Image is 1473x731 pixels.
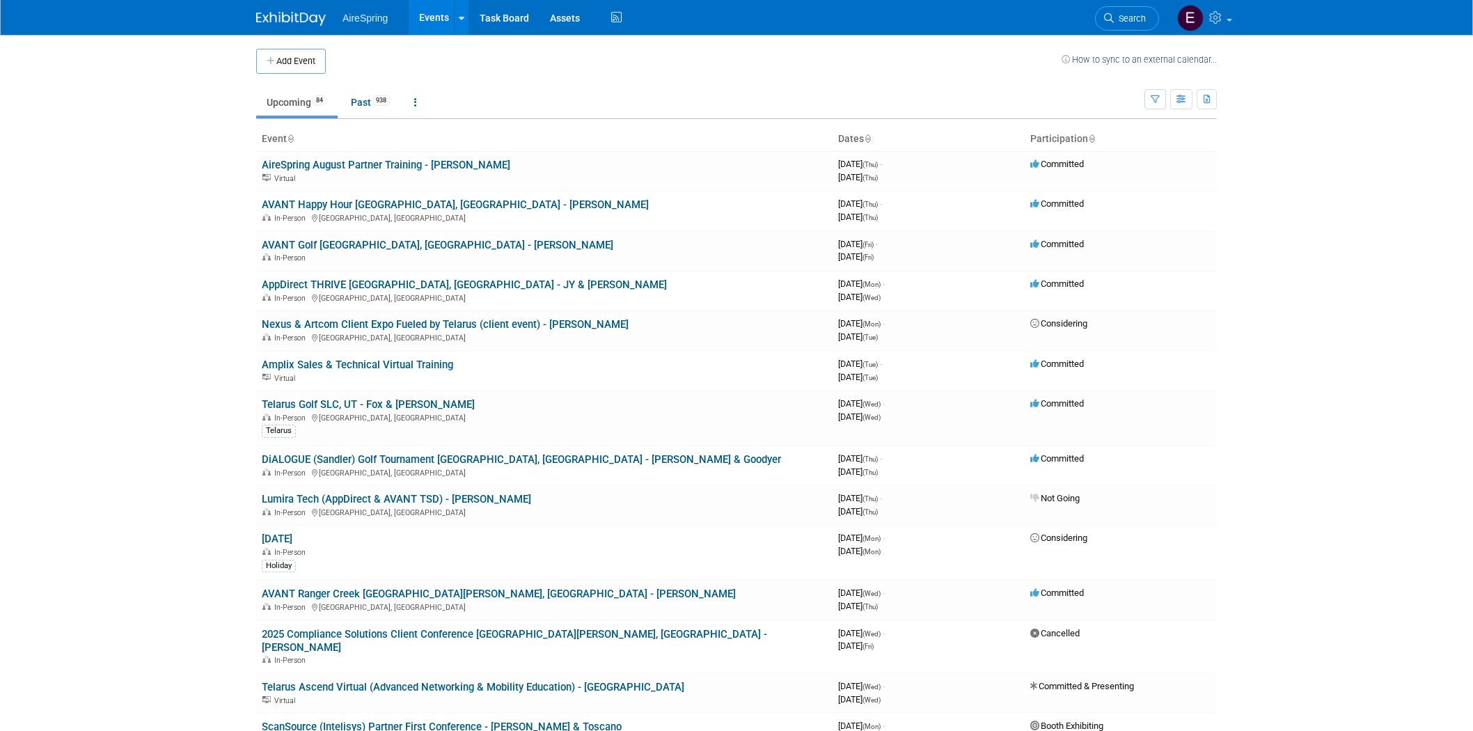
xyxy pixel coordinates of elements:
[262,603,271,610] img: In-Person Event
[262,398,475,411] a: Telarus Golf SLC, UT - Fox & [PERSON_NAME]
[274,548,310,557] span: In-Person
[262,374,271,381] img: Virtual Event
[1030,239,1084,249] span: Committed
[883,588,885,598] span: -
[838,466,878,477] span: [DATE]
[256,12,326,26] img: ExhibitDay
[838,292,881,302] span: [DATE]
[274,214,310,223] span: In-Person
[1095,6,1159,31] a: Search
[838,694,881,705] span: [DATE]
[274,174,299,183] span: Virtual
[1030,721,1103,731] span: Booth Exhibiting
[833,127,1025,151] th: Dates
[876,239,878,249] span: -
[883,318,885,329] span: -
[262,198,649,211] a: AVANT Happy Hour [GEOGRAPHIC_DATA], [GEOGRAPHIC_DATA] - [PERSON_NAME]
[883,398,885,409] span: -
[262,560,296,572] div: Holiday
[287,133,294,144] a: Sort by Event Name
[256,89,338,116] a: Upcoming84
[862,683,881,691] span: (Wed)
[1030,628,1080,638] span: Cancelled
[862,374,878,382] span: (Tue)
[880,198,882,209] span: -
[262,414,271,420] img: In-Person Event
[880,453,882,464] span: -
[838,331,878,342] span: [DATE]
[838,628,885,638] span: [DATE]
[262,212,827,223] div: [GEOGRAPHIC_DATA], [GEOGRAPHIC_DATA]
[312,95,327,106] span: 84
[862,535,881,542] span: (Mon)
[262,253,271,260] img: In-Person Event
[838,318,885,329] span: [DATE]
[274,374,299,383] span: Virtual
[262,681,684,693] a: Telarus Ascend Virtual (Advanced Networking & Mobility Education) - [GEOGRAPHIC_DATA]
[262,533,292,545] a: [DATE]
[262,359,453,371] a: Amplix Sales & Technical Virtual Training
[262,214,271,221] img: In-Person Event
[880,493,882,503] span: -
[838,640,874,651] span: [DATE]
[262,588,736,600] a: AVANT Ranger Creek [GEOGRAPHIC_DATA][PERSON_NAME], [GEOGRAPHIC_DATA] - [PERSON_NAME]
[1030,533,1087,543] span: Considering
[838,493,882,503] span: [DATE]
[372,95,391,106] span: 938
[862,400,881,408] span: (Wed)
[262,548,271,555] img: In-Person Event
[1030,681,1134,691] span: Committed & Presenting
[862,508,878,516] span: (Thu)
[838,172,878,182] span: [DATE]
[274,603,310,612] span: In-Person
[838,398,885,409] span: [DATE]
[838,681,885,691] span: [DATE]
[262,294,271,301] img: In-Person Event
[1030,493,1080,503] span: Not Going
[274,696,299,705] span: Virtual
[1030,318,1087,329] span: Considering
[340,89,401,116] a: Past938
[883,533,885,543] span: -
[838,372,878,382] span: [DATE]
[262,159,510,171] a: AireSpring August Partner Training - [PERSON_NAME]
[262,601,827,612] div: [GEOGRAPHIC_DATA], [GEOGRAPHIC_DATA]
[262,506,827,517] div: [GEOGRAPHIC_DATA], [GEOGRAPHIC_DATA]
[1030,198,1084,209] span: Committed
[274,253,310,262] span: In-Person
[262,333,271,340] img: In-Person Event
[1062,54,1217,65] a: How to sync to an external calendar...
[862,294,881,301] span: (Wed)
[862,414,881,421] span: (Wed)
[262,656,271,663] img: In-Person Event
[1030,588,1084,598] span: Committed
[274,508,310,517] span: In-Person
[262,469,271,475] img: In-Person Event
[838,359,882,369] span: [DATE]
[862,495,878,503] span: (Thu)
[883,721,885,731] span: -
[862,253,874,261] span: (Fri)
[838,721,885,731] span: [DATE]
[838,411,881,422] span: [DATE]
[262,174,271,181] img: Virtual Event
[1177,5,1204,31] img: erica arjona
[862,643,874,650] span: (Fri)
[883,278,885,289] span: -
[862,174,878,182] span: (Thu)
[862,469,878,476] span: (Thu)
[838,198,882,209] span: [DATE]
[838,239,878,249] span: [DATE]
[862,696,881,704] span: (Wed)
[838,588,885,598] span: [DATE]
[880,159,882,169] span: -
[838,533,885,543] span: [DATE]
[838,453,882,464] span: [DATE]
[862,630,881,638] span: (Wed)
[1030,359,1084,369] span: Committed
[274,294,310,303] span: In-Person
[262,331,827,343] div: [GEOGRAPHIC_DATA], [GEOGRAPHIC_DATA]
[262,239,613,251] a: AVANT Golf [GEOGRAPHIC_DATA], [GEOGRAPHIC_DATA] - [PERSON_NAME]
[880,359,882,369] span: -
[862,241,874,249] span: (Fri)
